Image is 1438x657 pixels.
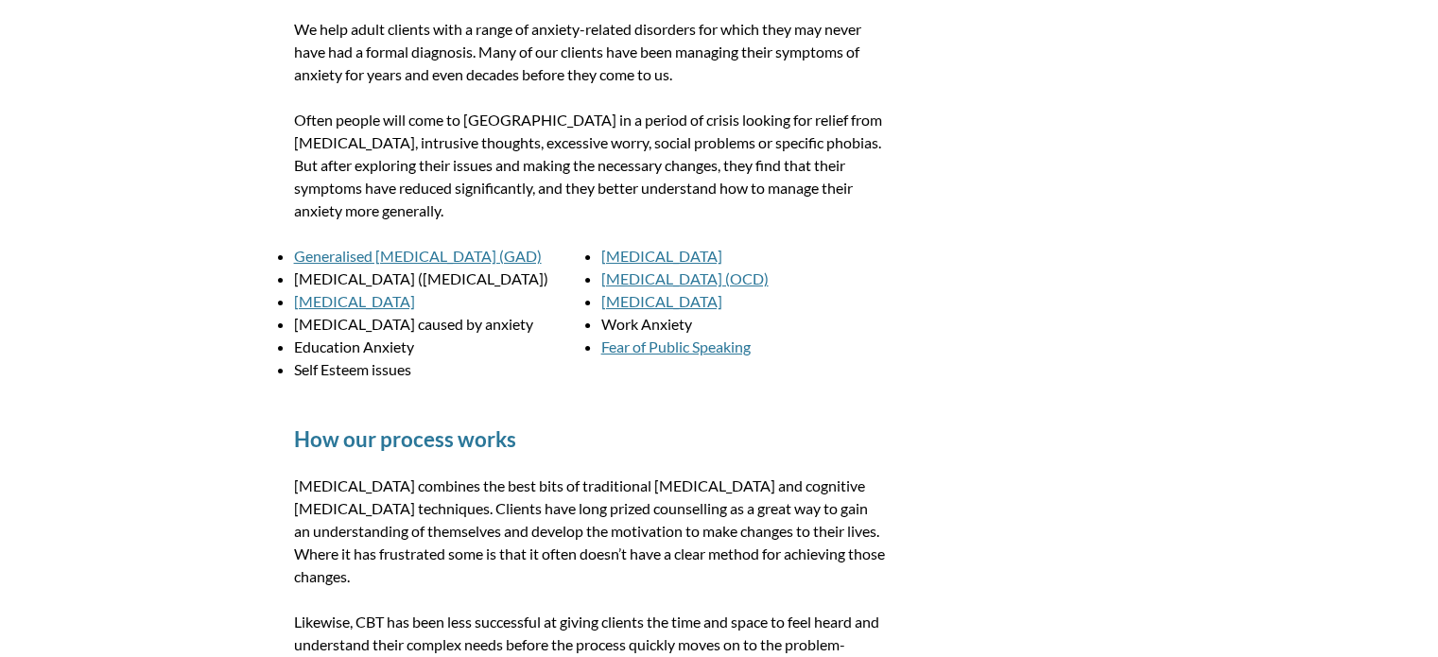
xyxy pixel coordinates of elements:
[601,247,722,265] a: [MEDICAL_DATA]
[294,336,579,358] li: Education Anxiety
[601,292,722,310] a: [MEDICAL_DATA]
[601,337,751,355] a: Fear of Public Speaking
[601,313,886,336] li: Work Anxiety
[294,292,415,310] a: [MEDICAL_DATA]
[294,268,579,290] li: [MEDICAL_DATA] ([MEDICAL_DATA])
[294,426,886,452] h2: How our process works
[294,313,579,336] li: [MEDICAL_DATA] caused by anxiety
[294,109,886,222] p: Often people will come to [GEOGRAPHIC_DATA] in a period of crisis looking for relief from [MEDICA...
[601,269,769,287] a: [MEDICAL_DATA] (OCD)
[294,475,886,588] p: [MEDICAL_DATA] combines the best bits of traditional [MEDICAL_DATA] and cognitive [MEDICAL_DATA] ...
[294,247,542,265] a: Generalised [MEDICAL_DATA] (GAD)
[294,18,886,86] p: We help adult clients with a range of anxiety-related disorders for which they may never have had...
[294,358,579,381] li: Self Esteem issues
